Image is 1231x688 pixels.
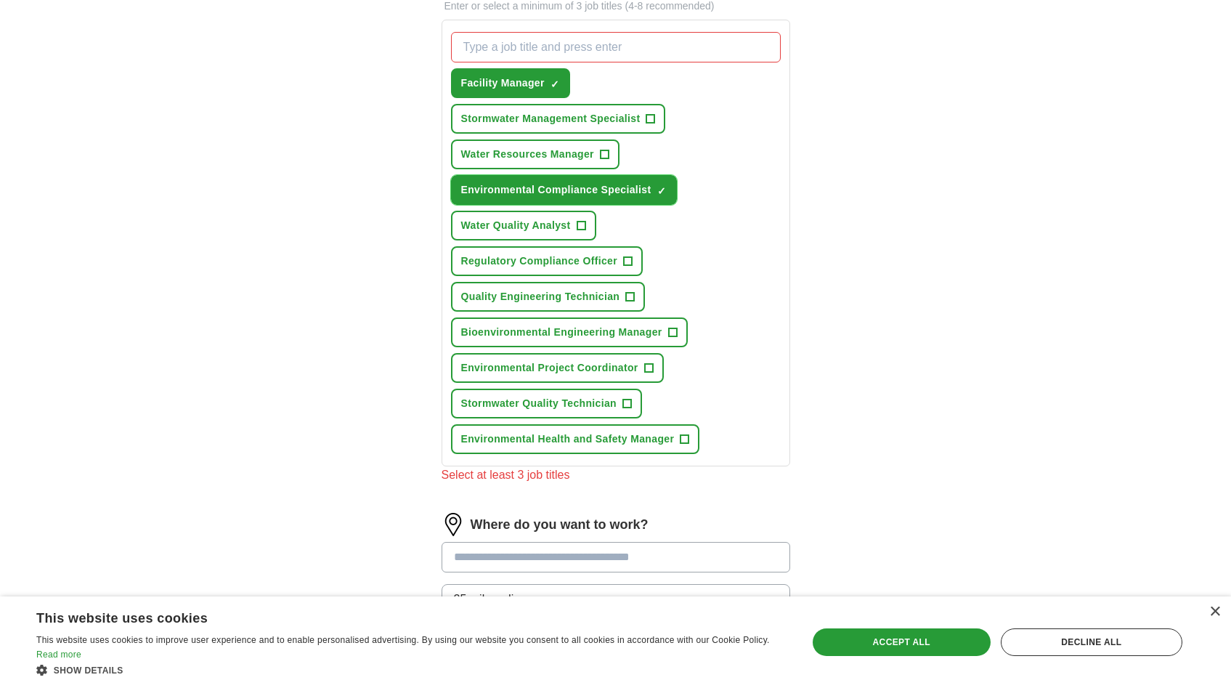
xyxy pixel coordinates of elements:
button: Environmental Health and Safety Manager [451,424,700,454]
button: Water Resources Manager [451,139,619,169]
button: Environmental Project Coordinator [451,353,664,383]
div: Accept all [813,628,991,656]
div: Close [1209,607,1220,618]
div: Select at least 3 job titles [442,466,790,484]
button: 25 mile radius [442,584,790,615]
span: Regulatory Compliance Officer [461,254,618,269]
label: Where do you want to work? [471,515,649,535]
span: Bioenvironmental Engineering Manager [461,325,662,340]
button: Stormwater Management Specialist [451,104,666,134]
span: Environmental Project Coordinator [461,360,638,376]
span: This website uses cookies to improve user experience and to enable personalised advertising. By u... [36,635,770,645]
span: Stormwater Quality Technician [461,396,617,411]
button: Environmental Compliance Specialist✓ [451,175,677,205]
span: ✓ [551,78,559,90]
span: ✓ [657,185,666,197]
button: Regulatory Compliance Officer [451,246,643,276]
button: Stormwater Quality Technician [451,389,643,418]
span: Environmental Health and Safety Manager [461,432,675,447]
button: Facility Manager✓ [451,68,570,98]
span: Quality Engineering Technician [461,289,620,304]
img: location.png [442,513,465,536]
button: Quality Engineering Technician [451,282,646,312]
span: 25 mile radius [454,591,527,608]
button: Water Quality Analyst [451,211,596,240]
button: Bioenvironmental Engineering Manager [451,317,688,347]
span: Stormwater Management Specialist [461,111,641,126]
input: Type a job title and press enter [451,32,781,62]
div: Show details [36,663,784,677]
span: Show details [54,665,123,676]
a: Read more, opens a new window [36,649,81,660]
div: Decline all [1001,628,1182,656]
span: Water Quality Analyst [461,218,571,233]
div: This website uses cookies [36,605,748,627]
span: Environmental Compliance Specialist [461,182,651,198]
span: Water Resources Manager [461,147,594,162]
span: Facility Manager [461,76,545,91]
